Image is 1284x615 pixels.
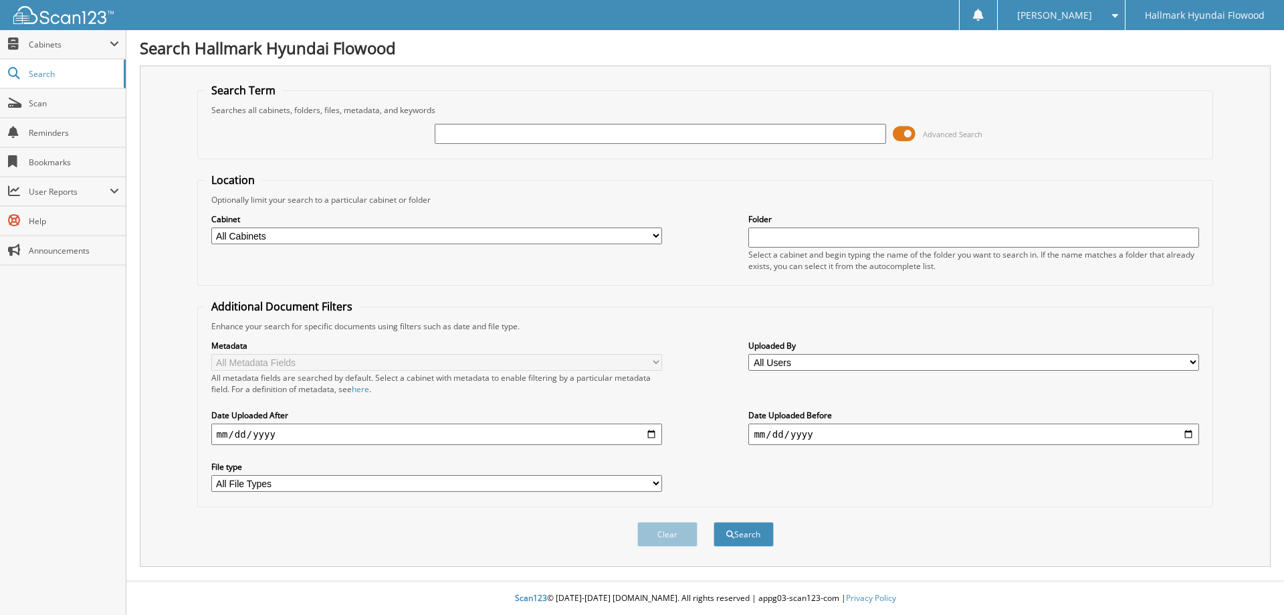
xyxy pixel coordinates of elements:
[205,173,261,187] legend: Location
[748,249,1199,272] div: Select a cabinet and begin typing the name of the folder you want to search in. If the name match...
[748,213,1199,225] label: Folder
[211,461,662,472] label: File type
[211,372,662,395] div: All metadata fields are searched by default. Select a cabinet with metadata to enable filtering b...
[515,592,547,604] span: Scan123
[637,522,698,547] button: Clear
[29,157,119,168] span: Bookmarks
[748,410,1199,421] label: Date Uploaded Before
[29,127,119,139] span: Reminders
[205,104,1206,116] div: Searches all cabinets, folders, files, metadata, and keywords
[29,215,119,227] span: Help
[1145,11,1265,19] span: Hallmark Hyundai Flowood
[205,194,1206,205] div: Optionally limit your search to a particular cabinet or folder
[126,582,1284,615] div: © [DATE]-[DATE] [DOMAIN_NAME]. All rights reserved | appg03-scan123-com |
[205,321,1206,332] div: Enhance your search for specific documents using filters such as date and file type.
[714,522,774,547] button: Search
[205,299,359,314] legend: Additional Document Filters
[846,592,896,604] a: Privacy Policy
[29,245,119,256] span: Announcements
[29,98,119,109] span: Scan
[140,37,1271,59] h1: Search Hallmark Hyundai Flowood
[1017,11,1092,19] span: [PERSON_NAME]
[29,186,110,197] span: User Reports
[29,39,110,50] span: Cabinets
[211,213,662,225] label: Cabinet
[748,340,1199,351] label: Uploaded By
[748,424,1199,445] input: end
[205,83,282,98] legend: Search Term
[923,129,982,139] span: Advanced Search
[211,410,662,421] label: Date Uploaded After
[211,340,662,351] label: Metadata
[1217,551,1284,615] iframe: Chat Widget
[13,6,114,24] img: scan123-logo-white.svg
[211,424,662,445] input: start
[352,383,369,395] a: here
[29,68,117,80] span: Search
